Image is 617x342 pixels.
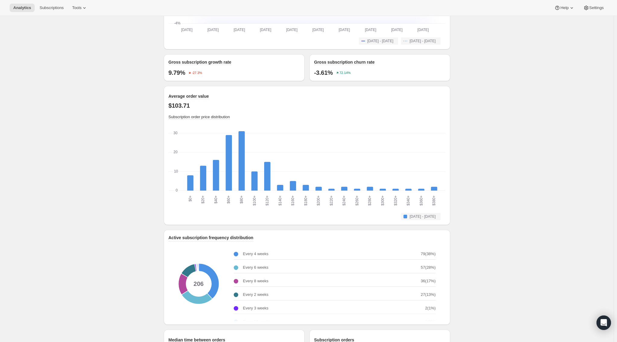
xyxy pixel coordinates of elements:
[368,195,372,206] text: $280+
[415,131,428,191] g: $360+: Sep 03, 2025 - Oct 02, 2025 1
[401,213,440,220] button: [DATE] - [DATE]
[418,189,424,191] rect: Sep 03, 2025 - Oct 02, 2025-0 1
[338,131,351,191] g: $240+: Sep 03, 2025 - Oct 02, 2025 2
[233,28,245,32] text: [DATE]
[274,131,286,191] g: $140+: Sep 03, 2025 - Oct 02, 2025 3
[410,214,435,219] span: [DATE] - [DATE]
[402,131,415,191] g: $340+: Sep 03, 2025 - Oct 02, 2025 1
[355,195,359,206] text: $260+
[243,305,269,311] p: Every 3 weeks
[278,195,282,206] text: $140+
[314,60,375,65] span: Gross subscription churn rate
[365,28,376,32] text: [DATE]
[243,264,269,271] p: Every 6 weeks
[260,28,271,32] text: [DATE]
[367,39,393,43] span: [DATE] - [DATE]
[391,28,403,32] text: [DATE]
[432,195,436,206] text: $380+
[363,131,376,191] g: $280+: Sep 03, 2025 - Oct 02, 2025 2
[252,195,256,206] text: $100+
[315,187,322,191] rect: Sep 03, 2025 - Oct 02, 2025-0 2
[580,4,607,12] button: Settings
[342,195,346,206] text: $240+
[201,195,205,204] text: $20+
[239,195,244,204] text: $80+
[417,28,429,32] text: [DATE]
[277,185,283,191] rect: Sep 03, 2025 - Oct 02, 2025-0 3
[169,102,445,109] p: $103.71
[243,292,269,298] p: Every 2 weeks
[421,278,435,284] p: 36 ( 17 %)
[328,189,334,191] rect: Sep 03, 2025 - Oct 02, 2025-0 1
[235,131,248,191] g: $80+: Sep 03, 2025 - Oct 02, 2025 31
[410,39,435,43] span: [DATE] - [DATE]
[303,195,308,206] text: $180+
[419,195,423,206] text: $360+
[169,235,254,240] span: Active subscription frequency distribution
[325,131,338,191] g: $220+: Sep 03, 2025 - Oct 02, 2025 1
[188,195,192,201] text: $0+
[72,5,81,10] span: Tools
[174,21,181,25] text: -4%
[169,94,209,99] span: Average order value
[359,37,398,45] button: [DATE] - [DATE]
[406,195,410,206] text: $340+
[428,131,441,191] g: $380+: Sep 03, 2025 - Oct 02, 2025 2
[316,195,321,206] text: $200+
[312,131,325,191] g: $200+: Sep 03, 2025 - Oct 02, 2025 2
[379,189,386,191] rect: Sep 03, 2025 - Oct 02, 2025-0 1
[405,189,411,191] rect: Sep 03, 2025 - Oct 02, 2025-0 1
[36,4,67,12] button: Subscriptions
[181,28,192,32] text: [DATE]
[248,131,261,191] g: $100+: Sep 03, 2025 - Oct 02, 2025 10
[341,187,347,191] rect: Sep 03, 2025 - Oct 02, 2025-0 2
[174,169,178,173] text: 10
[551,4,578,12] button: Help
[425,305,436,311] p: 2 ( 1 %)
[264,162,270,191] rect: Sep 03, 2025 - Oct 02, 2025-0 15
[421,292,435,298] p: 27 ( 13 %)
[286,28,297,32] text: [DATE]
[226,195,231,204] text: $60+
[184,131,197,191] g: $0+: Sep 03, 2025 - Oct 02, 2025 8
[290,181,296,191] rect: Sep 03, 2025 - Oct 02, 2025-0 5
[401,37,440,45] button: [DATE] - [DATE]
[251,171,258,191] rect: Sep 03, 2025 - Oct 02, 2025-0 10
[222,131,235,191] g: $60+: Sep 03, 2025 - Oct 02, 2025 29
[187,175,193,191] rect: Sep 03, 2025 - Oct 02, 2025-0 8
[291,195,295,206] text: $160+
[261,131,274,191] g: $120+: Sep 03, 2025 - Oct 02, 2025 15
[314,69,333,76] p: -3.61%
[389,131,402,191] g: $320+: Sep 03, 2025 - Oct 02, 2025 1
[214,195,218,204] text: $40+
[302,185,309,191] rect: Sep 03, 2025 - Oct 02, 2025-0 3
[243,278,269,284] p: Every 8 weeks
[192,71,202,75] text: -27.3%
[299,131,312,191] g: $180+: Sep 03, 2025 - Oct 02, 2025 3
[213,160,219,191] rect: Sep 03, 2025 - Oct 02, 2025-0 16
[238,131,245,191] rect: Sep 03, 2025 - Oct 02, 2025-0 31
[339,71,351,75] text: 72.14%
[354,189,360,191] rect: Sep 03, 2025 - Oct 02, 2025-0 1
[596,315,611,330] div: Open Intercom Messenger
[169,115,230,119] span: Subscription order price distribution
[376,131,389,191] g: $300+: Sep 03, 2025 - Oct 02, 2025 1
[243,251,269,257] p: Every 4 weeks
[169,69,185,76] p: 9.79%
[207,28,219,32] text: [DATE]
[338,28,350,32] text: [DATE]
[173,131,178,135] text: 30
[265,195,269,206] text: $120+
[10,4,35,12] button: Analytics
[392,189,399,191] rect: Sep 03, 2025 - Oct 02, 2025-0 1
[210,131,223,191] g: $40+: Sep 03, 2025 - Oct 02, 2025 16
[367,187,373,191] rect: Sep 03, 2025 - Oct 02, 2025-0 2
[68,4,91,12] button: Tools
[381,195,385,206] text: $300+
[351,131,364,191] g: $260+: Sep 03, 2025 - Oct 02, 2025 1
[421,264,435,271] p: 57 ( 28 %)
[176,188,178,192] text: 0
[173,150,178,154] text: 20
[286,131,299,191] g: $160+: Sep 03, 2025 - Oct 02, 2025 5
[40,5,64,10] span: Subscriptions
